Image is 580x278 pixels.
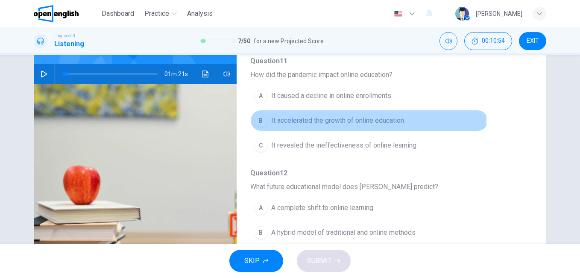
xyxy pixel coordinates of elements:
[527,38,539,44] span: EXIT
[254,201,268,215] div: A
[271,140,416,151] span: It revealed the ineffectiveness of online learning
[102,9,134,19] span: Dashboard
[455,7,469,21] img: Profile picture
[54,39,84,49] h1: Listening
[271,91,391,101] span: It caused a decline in online enrollments
[464,32,512,50] button: 00:10:54
[393,11,404,17] img: en
[238,36,250,46] span: 7 / 50
[34,5,79,22] img: OpenEnglish logo
[254,89,268,103] div: A
[250,168,519,178] span: Question 12
[250,222,488,243] button: BA hybrid model of traditional and online methods
[271,228,416,238] span: A hybrid model of traditional and online methods
[254,139,268,152] div: C
[464,32,512,50] div: Hide
[141,6,180,21] button: Practice
[250,110,488,131] button: BIt accelerated the growth of online education
[144,9,169,19] span: Practice
[184,6,216,21] button: Analysis
[164,64,195,84] span: 01m 21s
[254,114,268,127] div: B
[439,32,457,50] div: Mute
[250,135,488,156] button: CIt revealed the ineffectiveness of online learning
[250,56,519,66] span: Question 11
[271,203,373,213] span: A complete shift to online learning
[482,38,505,44] span: 00:10:54
[54,33,75,39] span: Linguaskill
[187,9,213,19] span: Analysis
[244,255,260,267] span: SKIP
[254,36,324,46] span: for a new Projected Score
[250,197,488,219] button: AA complete shift to online learning
[34,5,98,22] a: OpenEnglish logo
[250,182,519,192] span: What future educational model does [PERSON_NAME] predict?
[229,250,283,272] button: SKIP
[250,70,519,80] span: How did the pandemic impact online education?
[199,64,212,84] button: Click to see the audio transcription
[250,85,488,106] button: AIt caused a decline in online enrollments
[519,32,546,50] button: EXIT
[271,115,404,126] span: It accelerated the growth of online education
[476,9,522,19] div: [PERSON_NAME]
[98,6,138,21] button: Dashboard
[254,226,268,240] div: B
